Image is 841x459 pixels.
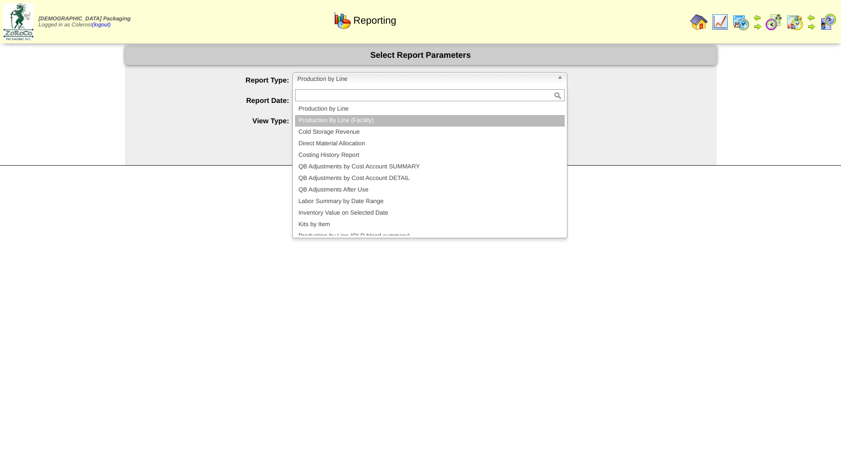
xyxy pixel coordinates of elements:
[786,13,804,31] img: calendarinout.gif
[125,46,717,65] div: Select Report Parameters
[295,219,565,231] li: Kits by Item
[295,173,565,184] li: QB Adjustments by Cost Account DETAIL
[92,22,111,28] a: (logout)
[819,13,837,31] img: calendarcustomer.gif
[353,15,396,26] span: Reporting
[3,3,34,40] img: zoroco-logo-small.webp
[147,117,293,125] label: View Type:
[807,13,816,22] img: arrowleft.gif
[147,96,293,105] label: Report Date:
[39,16,130,28] span: Logged in as Colerost
[295,231,565,242] li: Production by Line (OLD blend summary)
[295,115,565,127] li: Production By Line (Facility)
[753,13,762,22] img: arrowleft.gif
[690,13,708,31] img: home.gif
[297,73,553,86] span: Production by Line
[807,22,816,31] img: arrowright.gif
[295,103,565,115] li: Production by Line
[295,184,565,196] li: QB Adjustments After Use
[147,76,293,84] label: Report Type:
[295,150,565,161] li: Costing History Report
[732,13,750,31] img: calendarprod.gif
[295,207,565,219] li: Inventory Value on Selected Date
[295,138,565,150] li: Direct Material Allocation
[295,196,565,207] li: Labor Summary by Date Range
[711,13,729,31] img: line_graph.gif
[334,12,351,29] img: graph.gif
[765,13,783,31] img: calendarblend.gif
[295,161,565,173] li: QB Adjustments by Cost Account SUMMARY
[753,22,762,31] img: arrowright.gif
[39,16,130,22] span: [DEMOGRAPHIC_DATA] Packaging
[295,127,565,138] li: Cold Storage Revenue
